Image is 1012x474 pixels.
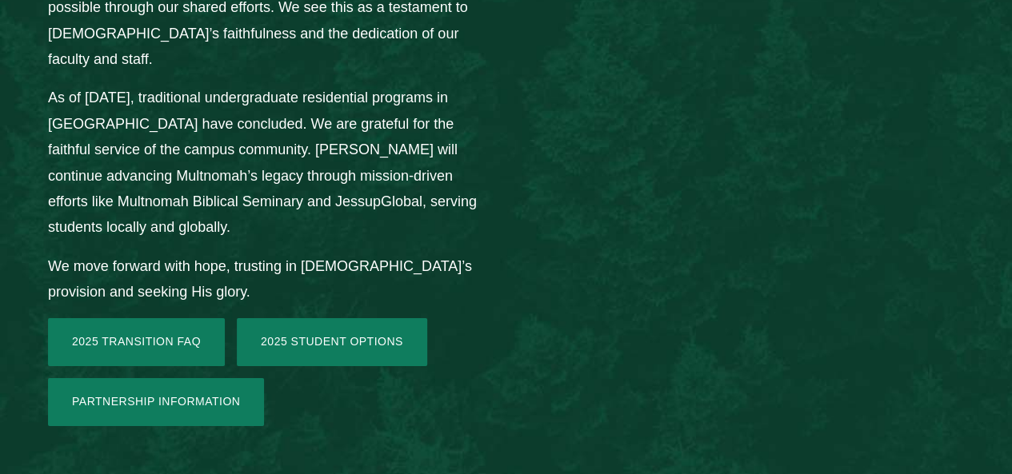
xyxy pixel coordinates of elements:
[48,378,264,426] a: Partnership Information
[48,85,491,240] p: As of [DATE], traditional undergraduate residential programs in [GEOGRAPHIC_DATA] have concluded....
[48,318,225,366] a: 2025 Transition FAQ
[48,253,491,305] p: We move forward with hope, trusting in [DEMOGRAPHIC_DATA]’s provision and seeking His glory.
[237,318,427,366] a: 2025 Student Options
